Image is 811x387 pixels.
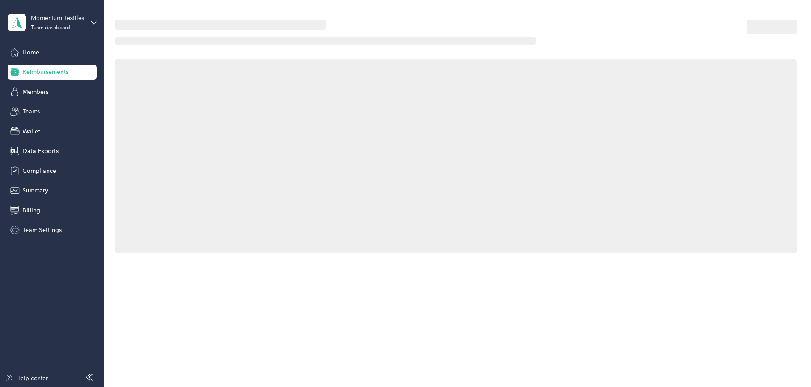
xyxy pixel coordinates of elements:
[23,186,48,195] span: Summary
[23,147,59,155] span: Data Exports
[31,25,70,31] div: Team dashboard
[23,127,40,136] span: Wallet
[23,206,40,215] span: Billing
[5,374,48,383] button: Help center
[23,88,48,96] span: Members
[23,48,39,57] span: Home
[23,68,68,76] span: Reimbursements
[23,167,56,175] span: Compliance
[23,107,40,116] span: Teams
[31,14,84,23] div: Momentum Textiles
[23,226,62,234] span: Team Settings
[763,339,811,387] iframe: Everlance-gr Chat Button Frame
